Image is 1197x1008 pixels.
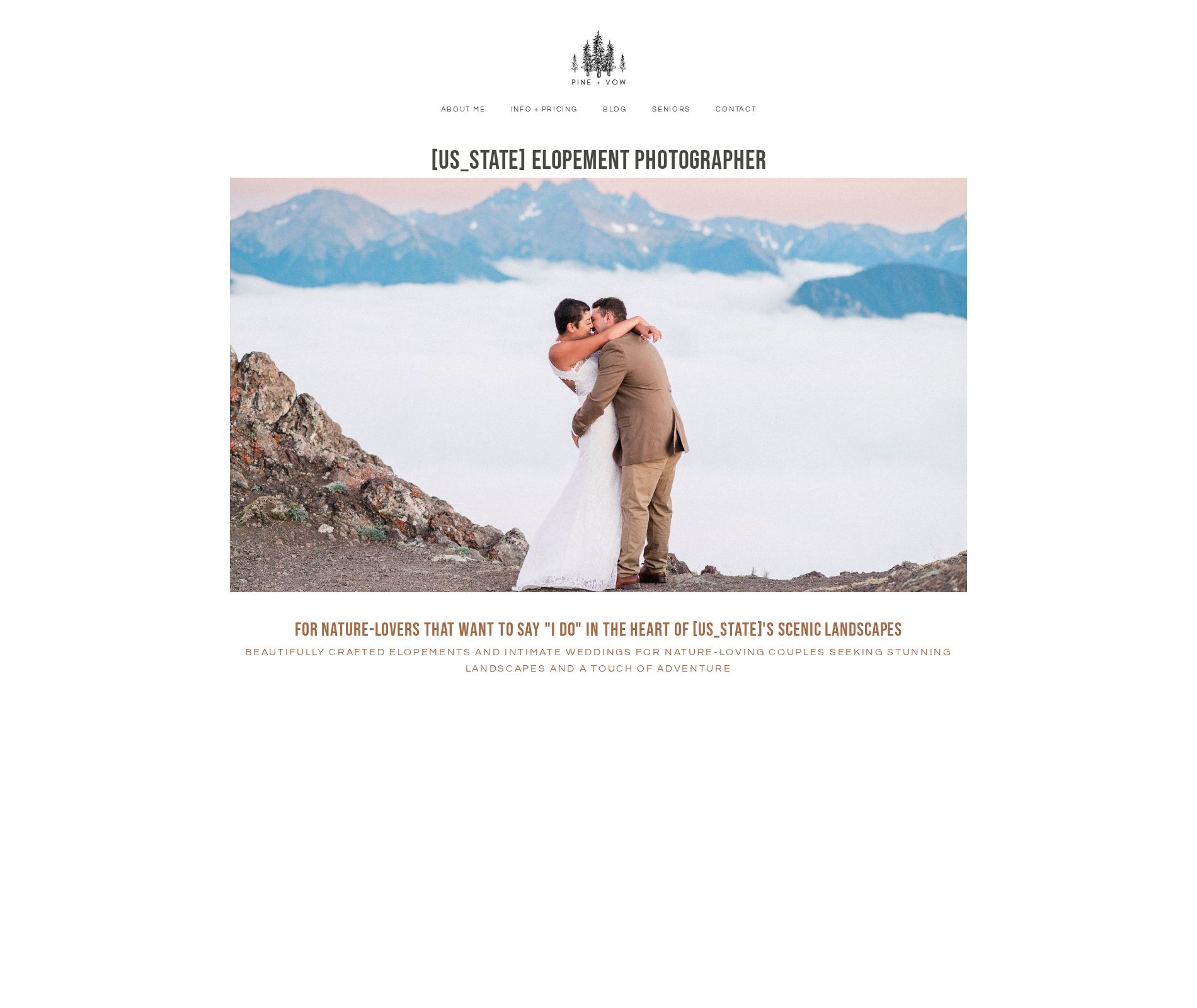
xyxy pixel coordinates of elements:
h2: For Nature-lovers That Want To Say "I Do" In The Heart Of [US_STATE]'s Scenic Landscapes [230,617,967,644]
h4: Beautifully crafted elopements and intimate weddings for nature-loving couples seeking stunning l... [230,644,967,677]
a: Seniors [643,104,700,115]
span: [US_STATE] Elopement Photographer [431,145,767,177]
a: About Me [431,104,495,115]
img: Pine + Vow [570,30,627,87]
a: Contact [706,104,765,115]
img: Bride and Groom kiss on top of mountain in Olympic National Park. Photo by Washington Elopement P... [230,110,967,600]
a: Blog [593,104,636,115]
a: Info + Pricing [501,104,587,115]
